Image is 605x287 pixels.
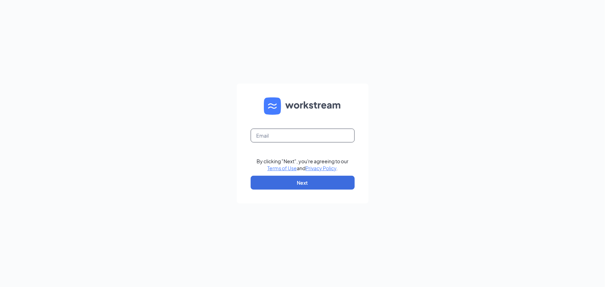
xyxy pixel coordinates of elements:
[305,165,336,171] a: Privacy Policy
[267,165,297,171] a: Terms of Use
[251,176,355,190] button: Next
[251,129,355,142] input: Email
[264,97,342,115] img: WS logo and Workstream text
[257,158,348,172] div: By clicking "Next", you're agreeing to our and .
